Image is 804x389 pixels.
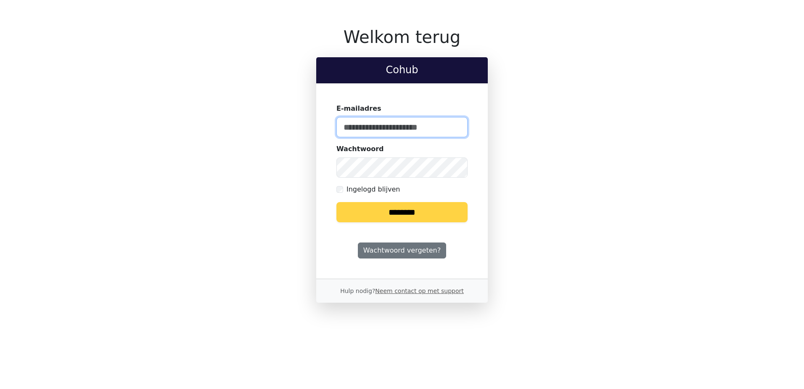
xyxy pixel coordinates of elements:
[336,104,381,114] label: E-mailadres
[375,288,463,294] a: Neem contact op met support
[323,64,481,76] h2: Cohub
[316,27,488,47] h1: Welkom terug
[340,288,464,294] small: Hulp nodig?
[451,122,461,132] keeper-lock: Open Keeper Popup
